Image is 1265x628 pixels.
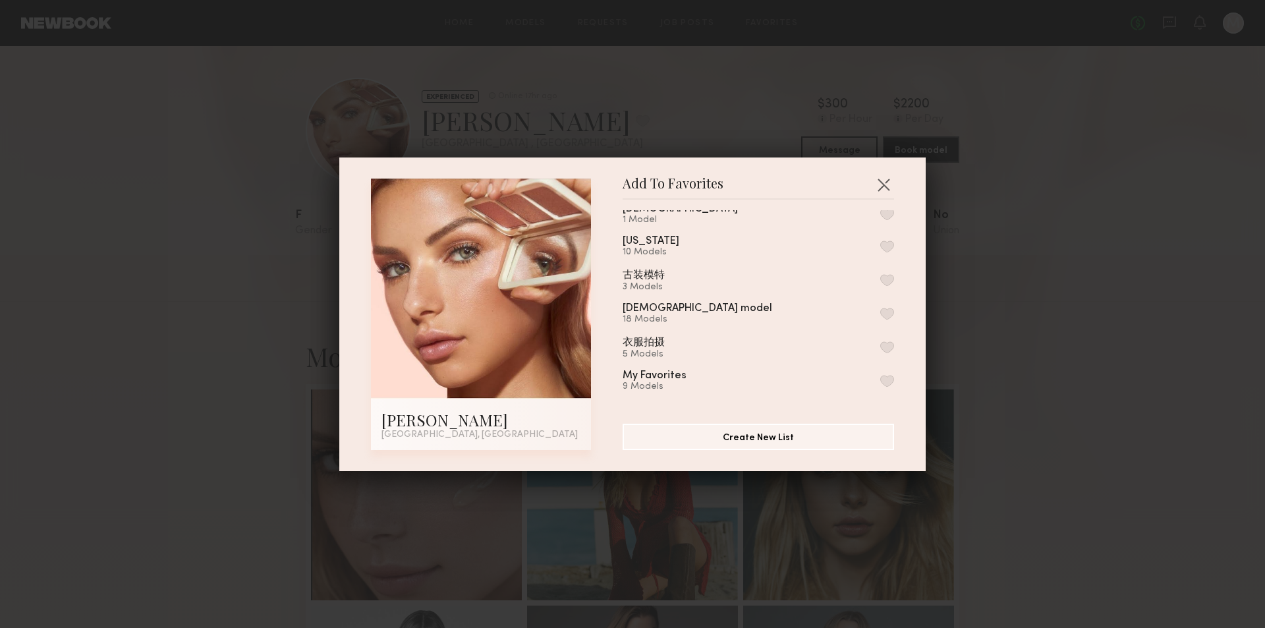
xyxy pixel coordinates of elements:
div: [GEOGRAPHIC_DATA], [GEOGRAPHIC_DATA] [381,430,580,440]
div: 18 Models [623,314,804,325]
div: My Favorites [623,370,687,382]
div: 衣服拍摄 [623,335,665,349]
div: 5 Models [623,349,696,360]
div: 1 Model [623,215,770,225]
span: Add To Favorites [623,179,723,198]
div: 9 Models [623,382,718,392]
div: [DEMOGRAPHIC_DATA] model [623,303,772,314]
button: Create New List [623,424,894,450]
div: 10 Models [623,247,711,258]
div: [US_STATE] [623,236,679,247]
button: Close [873,174,894,195]
div: [PERSON_NAME] [381,409,580,430]
div: 古装模特 [623,268,665,282]
div: 3 Models [623,282,696,293]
